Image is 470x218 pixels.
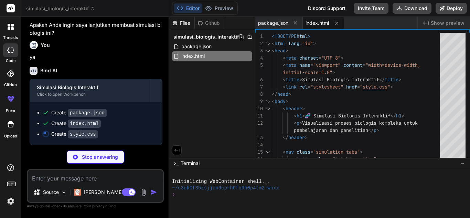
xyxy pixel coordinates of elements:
[385,76,398,83] span: title
[255,40,263,47] div: 2
[302,120,418,126] span: Visualisasi proses biologis kompleks untuk
[286,84,297,90] span: link
[297,149,310,155] span: class
[286,62,297,68] span: meta
[172,191,175,198] span: ❯
[341,55,343,61] span: >
[283,134,288,141] span: </
[283,55,286,61] span: <
[264,98,273,105] div: Click to collapse the range.
[354,3,388,14] button: Invite Team
[37,84,144,91] div: Simulasi Biologis Interaktif
[272,91,277,97] span: </
[275,40,286,46] span: html
[360,149,363,155] span: >
[181,52,205,60] span: index.html
[363,84,387,90] span: style.css
[173,160,179,167] span: >_
[299,84,308,90] span: rel
[181,160,200,167] span: Terminal
[305,134,308,141] span: >
[173,33,239,40] span: simulasi_biologis_interaktif
[297,156,313,162] span: button
[272,33,297,39] span: <!DOCTYPE
[297,113,302,119] span: h1
[396,113,402,119] span: h1
[3,35,18,41] label: threads
[286,105,302,112] span: header
[27,203,164,209] p: Always double-check its answers. Your in Bind
[68,130,98,138] code: style.css
[255,91,263,98] div: 8
[255,83,263,91] div: 7
[37,92,144,97] div: Click to open Workbench
[431,20,464,27] span: Show preview
[195,20,223,27] div: Github
[6,58,15,64] label: code
[313,40,316,46] span: >
[299,120,302,126] span: >
[310,62,313,68] span: =
[299,55,319,61] span: charset
[461,160,464,167] span: −
[319,55,321,61] span: =
[255,76,263,83] div: 6
[316,156,330,162] span: class
[283,62,286,68] span: <
[30,53,162,61] p: ya
[82,154,118,160] p: Stop answering
[255,112,263,120] div: 11
[277,91,288,97] span: head
[255,47,263,54] div: 3
[40,67,57,74] h6: Bind AI
[30,79,151,102] button: Simulasi Biologis InteraktifClick to open Workbench
[169,20,194,27] div: Files
[255,98,263,105] div: 9
[332,69,335,75] span: >
[332,156,376,162] span: "tab-btn active"
[283,105,286,112] span: <
[255,33,263,40] div: 1
[368,127,374,133] span: </
[360,84,363,90] span: "
[294,113,297,119] span: <
[41,42,50,49] h6: You
[286,55,297,61] span: meta
[255,141,263,148] div: 14
[264,40,273,47] div: Click to collapse the range.
[297,33,308,39] span: html
[286,48,288,54] span: >
[459,158,466,169] button: −
[30,21,162,37] p: Apakah Anda ingin saya lanjutkan membuat simulasi biologis ini?
[6,108,15,114] label: prem
[84,189,135,196] p: [PERSON_NAME] 4 S..
[346,84,357,90] span: href
[275,48,286,54] span: head
[310,149,313,155] span: =
[172,178,270,185] span: Initializing WebContainer shell...
[297,120,299,126] span: p
[61,189,67,195] img: Pick Models
[306,20,329,27] span: index.html
[26,5,95,12] span: simulasi_biologis_interaktif
[255,54,263,62] div: 4
[299,62,310,68] span: name
[283,69,332,75] span: initial-scale=1.0"
[286,98,288,104] span: >
[299,76,302,83] span: >
[387,84,390,90] span: "
[304,3,350,14] div: Discord Support
[402,113,404,119] span: >
[302,40,313,46] span: "id"
[365,62,420,68] span: "width=device-width,
[51,120,101,127] div: Create
[4,82,17,88] label: GitHub
[330,156,332,162] span: =
[202,3,236,13] button: Preview
[51,109,107,116] div: Create
[302,113,305,119] span: >
[264,105,273,112] div: Click to collapse the range.
[288,134,305,141] span: header
[286,76,299,83] span: title
[255,120,263,127] div: 12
